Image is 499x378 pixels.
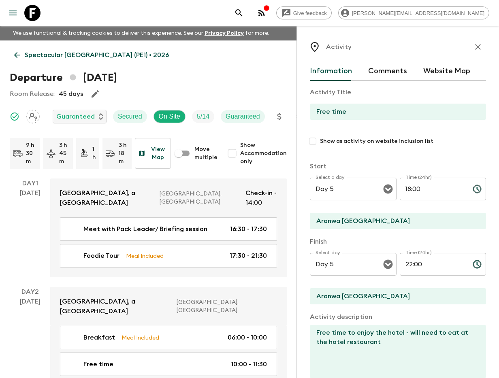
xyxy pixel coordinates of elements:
[122,333,159,342] p: Meal Included
[50,287,287,326] a: [GEOGRAPHIC_DATA], a [GEOGRAPHIC_DATA][GEOGRAPHIC_DATA], [GEOGRAPHIC_DATA]
[226,112,260,121] p: Guaranteed
[405,174,432,181] label: Time (24hr)
[59,141,70,166] p: 3 h 45 m
[320,137,433,145] span: Show as activity on website inclusion list
[20,188,41,277] div: [DATE]
[56,112,95,121] p: Guaranteed
[240,141,287,166] span: Show Accommodation only
[119,141,128,166] p: 3 h 18 m
[205,30,244,36] a: Privacy Policy
[316,174,344,181] label: Select a day
[423,62,470,81] button: Website Map
[231,5,247,21] button: search adventures
[118,112,142,121] p: Secured
[10,178,50,188] p: Day 1
[10,26,273,40] p: We use functional & tracking cookies to deliver this experience. See our for more.
[10,47,173,63] a: Spectacular [GEOGRAPHIC_DATA] (PE1) • 2026
[83,224,207,234] p: Meet with Pack Leader/ Briefing session
[83,359,113,369] p: Free time
[194,145,218,161] span: Move multiple
[292,108,308,125] button: Settings
[59,89,83,99] p: 45 days
[289,10,331,16] span: Give feedback
[271,108,288,125] button: Update Price, Early Bird Discount and Costs
[25,50,169,60] p: Spectacular [GEOGRAPHIC_DATA] (PE1) • 2026
[400,178,466,200] input: hh:mm
[469,256,485,272] button: Choose time, selected time is 10:00 PM
[83,333,115,342] p: Breakfast
[10,287,50,297] p: Day 2
[382,259,394,270] button: Open
[276,6,332,19] a: Give feedback
[245,188,277,208] p: Check-in - 14:00
[310,213,480,229] input: Start Location
[310,312,486,322] p: Activity description
[310,288,480,304] input: End Location (leave blank if same as Start)
[310,325,480,378] textarea: Free time to enjoy the hotel - will need to eat at the hotel restaurant
[177,298,271,314] p: [GEOGRAPHIC_DATA], [GEOGRAPHIC_DATA]
[405,249,432,256] label: Time (24hr)
[60,297,170,316] p: [GEOGRAPHIC_DATA], a [GEOGRAPHIC_DATA]
[310,62,352,81] button: Information
[231,359,267,369] p: 10:00 - 11:30
[60,188,153,208] p: [GEOGRAPHIC_DATA], a [GEOGRAPHIC_DATA]
[310,104,480,120] input: E.g Hozuagawa boat tour
[310,87,486,97] p: Activity Title
[60,217,277,241] a: Meet with Pack Leader/ Briefing session16:30 - 17:30
[382,183,394,195] button: Open
[135,138,171,169] button: View Map
[5,5,21,21] button: menu
[60,244,277,268] a: Foodie TourMeal Included17:30 - 21:30
[230,251,267,261] p: 17:30 - 21:30
[192,110,214,123] div: Trip Fill
[50,178,287,217] a: [GEOGRAPHIC_DATA], a [GEOGRAPHIC_DATA][GEOGRAPHIC_DATA], [GEOGRAPHIC_DATA]Check-in - 14:00
[160,190,239,206] p: [GEOGRAPHIC_DATA], [GEOGRAPHIC_DATA]
[10,70,117,86] h1: Departure [DATE]
[83,251,119,261] p: Foodie Tour
[26,141,36,166] p: 9 h 30 m
[60,326,277,349] a: BreakfastMeal Included06:00 - 10:00
[310,237,486,246] p: Finish
[348,10,489,16] span: [PERSON_NAME][EMAIL_ADDRESS][DOMAIN_NAME]
[316,249,340,256] label: Select day
[113,110,147,123] div: Secured
[326,42,352,52] p: Activity
[126,251,164,260] p: Meal Included
[10,89,55,99] p: Room Release:
[338,6,489,19] div: [PERSON_NAME][EMAIL_ADDRESS][DOMAIN_NAME]
[368,62,407,81] button: Comments
[230,224,267,234] p: 16:30 - 17:30
[26,112,40,119] span: Assign pack leader
[60,353,277,376] a: Free time10:00 - 11:30
[92,145,96,161] p: 1 h
[228,333,267,342] p: 06:00 - 10:00
[159,112,180,121] p: On Site
[469,181,485,197] button: Choose time, selected time is 6:00 PM
[197,112,209,121] p: 5 / 14
[400,253,466,276] input: hh:mm
[154,110,186,123] div: On Site
[10,112,19,121] svg: Synced Successfully
[310,161,486,171] p: Start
